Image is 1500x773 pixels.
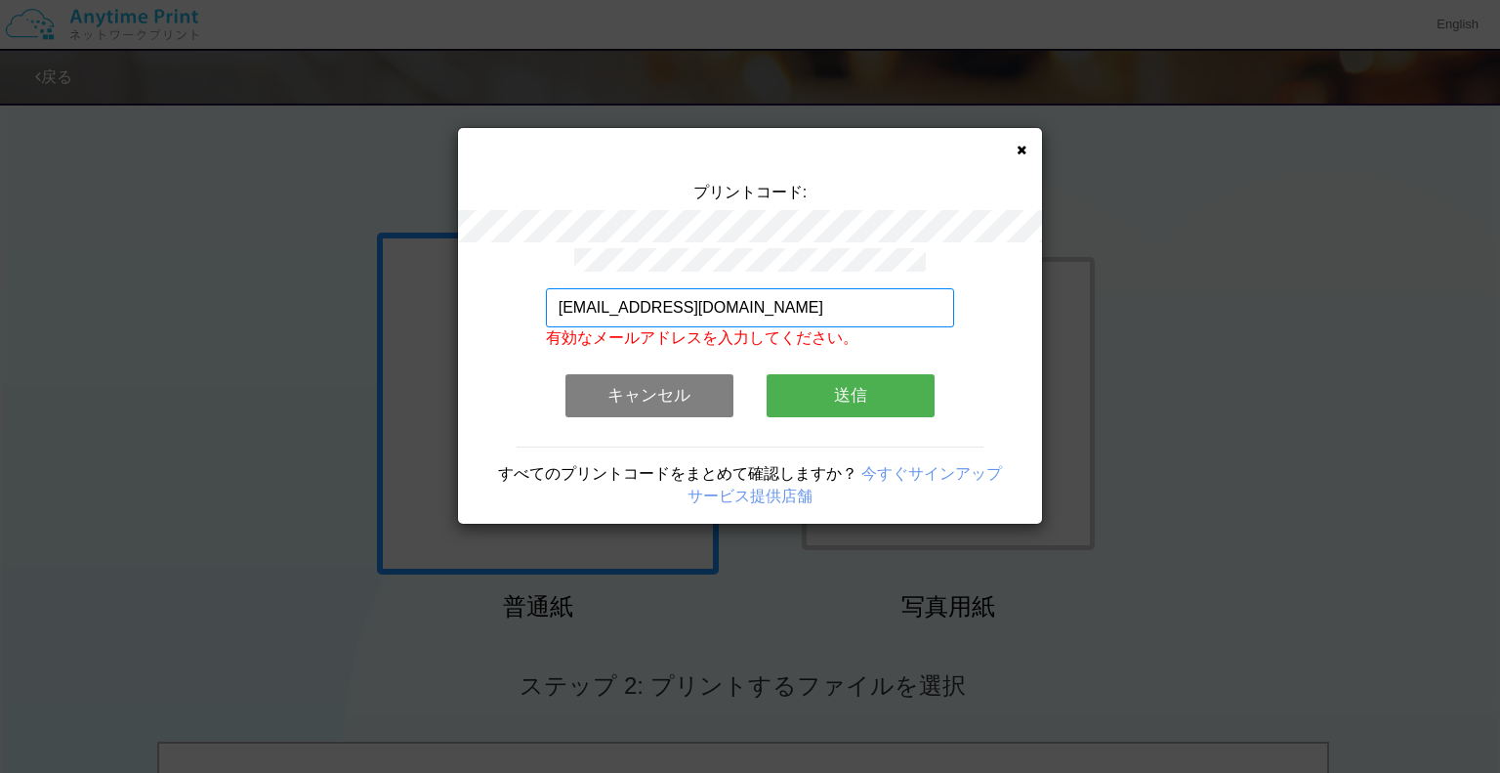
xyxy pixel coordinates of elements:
[767,374,935,417] button: 送信
[693,184,807,200] span: プリントコード:
[546,327,955,350] p: 有効なメールアドレスを入力してください。
[687,488,812,504] a: サービス提供店舗
[861,465,1002,482] a: 今すぐサインアップ
[498,465,857,482] span: すべてのプリントコードをまとめて確認しますか？
[565,374,733,417] button: キャンセル
[546,288,955,327] input: メールアドレス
